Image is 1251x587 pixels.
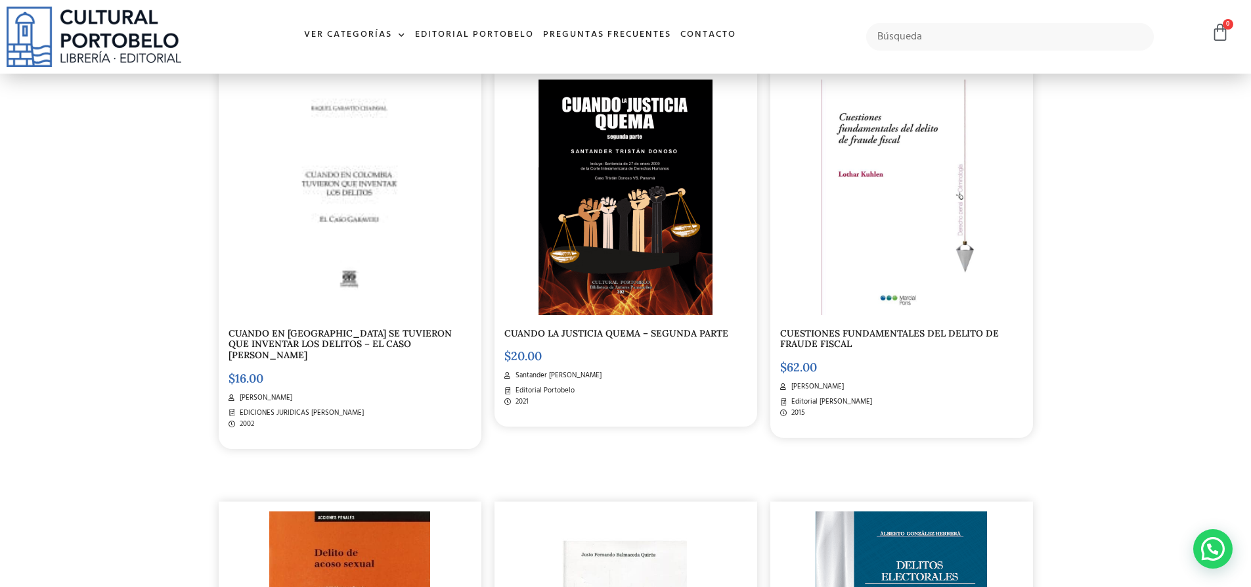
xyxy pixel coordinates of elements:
[504,327,728,339] a: CUANDO LA JUSTICIA QUEMA – SEGUNDA PARTE
[504,348,542,364] bdi: 20.00
[299,21,410,49] a: Ver Categorías
[512,396,529,408] span: 2021
[538,21,676,49] a: Preguntas frecuentes
[780,327,999,350] a: CUESTIONES FUNDAMENTALES DEL DELITO DE FRAUDE FISCAL
[512,385,575,396] span: Editorial Portobelo
[410,21,538,49] a: Editorial Portobelo
[676,21,741,49] a: Contacto
[236,419,254,430] span: 2002
[229,371,263,386] bdi: 16.00
[788,396,872,408] span: Editorial [PERSON_NAME]
[780,360,817,375] bdi: 62.00
[788,381,844,392] span: [PERSON_NAME]
[538,80,713,314] img: BA-392-TRISTAN-2.png
[788,408,805,419] span: 2015
[229,327,452,362] a: CUANDO EN [GEOGRAPHIC_DATA] SE TUVIERON QUE INVENTAR LOS DELITOS – EL CASO [PERSON_NAME]
[512,370,602,381] span: Santander [PERSON_NAME]
[504,348,511,364] span: $
[273,80,426,314] img: cuando_en_colombia-2.jpg
[236,408,364,419] span: EDICIONES JURIDICAS [PERSON_NAME]
[780,360,787,375] span: $
[822,80,982,314] img: cuestiones_fundamentalesNUEVO-2.jpg
[866,23,1154,51] input: Búsqueda
[1211,23,1229,42] a: 0
[229,371,235,386] span: $
[1223,19,1233,30] span: 0
[236,392,292,404] span: [PERSON_NAME]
